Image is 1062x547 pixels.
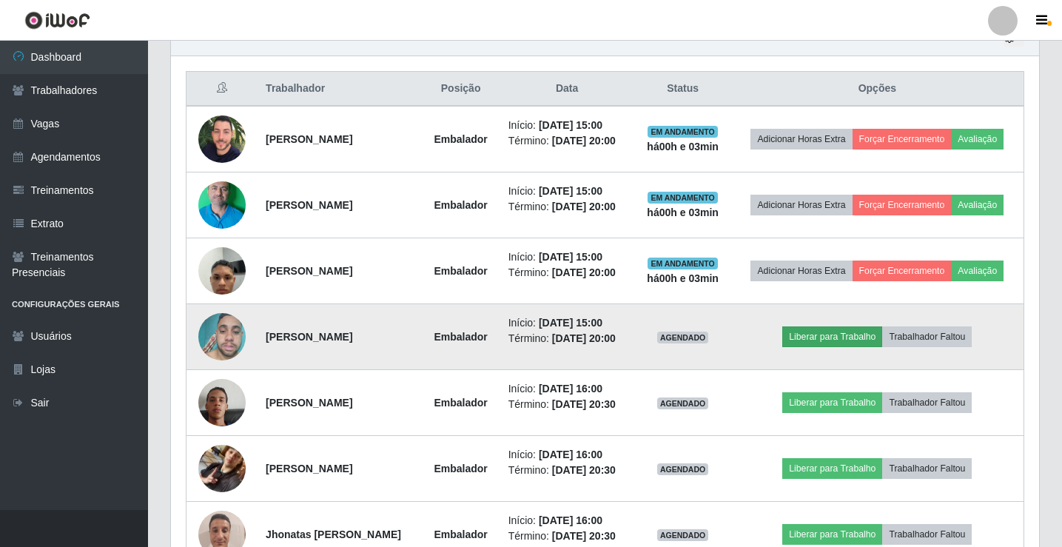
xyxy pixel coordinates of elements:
li: Início: [508,249,626,265]
time: [DATE] 16:00 [539,383,602,395]
button: Adicionar Horas Extra [750,195,852,215]
time: [DATE] 16:00 [539,449,602,460]
th: Opções [731,72,1024,107]
button: Avaliação [951,129,1004,150]
strong: Jhonatas [PERSON_NAME] [266,528,401,540]
img: 1736201934549.jpeg [198,239,246,302]
span: EM ANDAMENTO [648,126,718,138]
li: Início: [508,381,626,397]
time: [DATE] 20:00 [552,201,616,212]
time: [DATE] 20:00 [552,135,616,147]
img: 1683118670739.jpeg [198,110,246,168]
button: Forçar Encerramento [853,261,952,281]
strong: Embalador [434,463,487,474]
time: [DATE] 20:00 [552,332,616,344]
button: Avaliação [951,195,1004,215]
button: Liberar para Trabalho [782,392,882,413]
strong: [PERSON_NAME] [266,199,352,211]
li: Término: [508,133,626,149]
li: Início: [508,315,626,331]
li: Início: [508,118,626,133]
button: Avaliação [951,261,1004,281]
strong: Embalador [434,397,487,409]
strong: Embalador [434,528,487,540]
strong: há 00 h e 03 min [647,207,719,218]
span: AGENDADO [657,332,709,343]
li: Término: [508,331,626,346]
img: 1705343377137.jpeg [198,152,246,258]
strong: Embalador [434,265,487,277]
strong: [PERSON_NAME] [266,463,352,474]
strong: [PERSON_NAME] [266,397,352,409]
span: AGENDADO [657,397,709,409]
li: Início: [508,513,626,528]
time: [DATE] 20:30 [552,530,616,542]
time: [DATE] 20:30 [552,464,616,476]
button: Adicionar Horas Extra [750,261,852,281]
th: Data [500,72,635,107]
span: AGENDADO [657,463,709,475]
time: [DATE] 20:00 [552,266,616,278]
time: [DATE] 15:00 [539,317,602,329]
img: 1748551724527.jpeg [198,306,246,369]
span: EM ANDAMENTO [648,258,718,269]
time: [DATE] 15:00 [539,119,602,131]
button: Forçar Encerramento [853,195,952,215]
li: Início: [508,184,626,199]
time: [DATE] 16:00 [539,514,602,526]
li: Término: [508,463,626,478]
img: 1746137035035.jpeg [198,426,246,511]
li: Término: [508,199,626,215]
li: Término: [508,528,626,544]
strong: há 00 h e 03 min [647,272,719,284]
li: Término: [508,265,626,281]
th: Status [634,72,730,107]
strong: [PERSON_NAME] [266,265,352,277]
strong: Embalador [434,199,487,211]
button: Liberar para Trabalho [782,458,882,479]
button: Forçar Encerramento [853,129,952,150]
li: Início: [508,447,626,463]
button: Trabalhador Faltou [882,524,972,545]
th: Trabalhador [257,72,422,107]
button: Trabalhador Faltou [882,326,972,347]
button: Trabalhador Faltou [882,392,972,413]
time: [DATE] 20:30 [552,398,616,410]
strong: Embalador [434,133,487,145]
img: 1672423155004.jpeg [198,360,246,445]
li: Término: [508,397,626,412]
button: Trabalhador Faltou [882,458,972,479]
span: EM ANDAMENTO [648,192,718,204]
button: Liberar para Trabalho [782,524,882,545]
th: Posição [423,72,500,107]
img: CoreUI Logo [24,11,90,30]
time: [DATE] 15:00 [539,251,602,263]
span: AGENDADO [657,529,709,541]
strong: [PERSON_NAME] [266,331,352,343]
strong: há 00 h e 03 min [647,141,719,152]
strong: Embalador [434,331,487,343]
strong: [PERSON_NAME] [266,133,352,145]
button: Adicionar Horas Extra [750,129,852,150]
button: Liberar para Trabalho [782,326,882,347]
time: [DATE] 15:00 [539,185,602,197]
